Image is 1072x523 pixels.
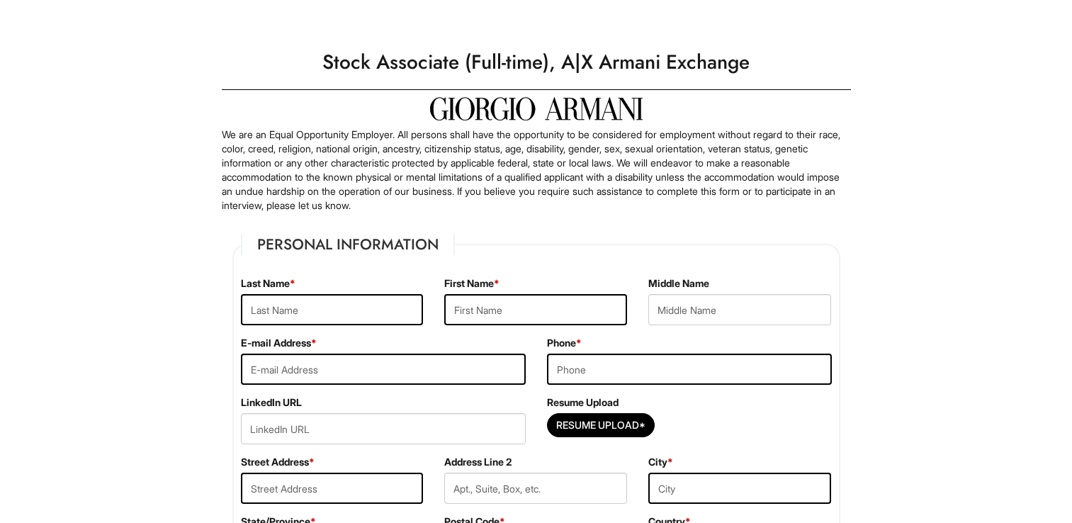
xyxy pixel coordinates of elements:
[241,395,302,410] label: LinkedIn URL
[547,336,582,350] label: Phone
[241,354,526,385] input: E-mail Address
[444,276,500,291] label: First Name
[444,455,512,469] label: Address Line 2
[648,276,709,291] label: Middle Name
[241,473,424,504] input: Street Address
[241,234,455,255] legend: Personal Information
[241,276,295,291] label: Last Name
[444,294,627,325] input: First Name
[241,455,315,469] label: Street Address
[215,43,858,82] h1: Stock Associate (Full-time), A|X Armani Exchange
[648,473,831,504] input: City
[648,455,673,469] label: City
[222,128,851,213] p: We are an Equal Opportunity Employer. All persons shall have the opportunity to be considered for...
[547,354,832,385] input: Phone
[444,473,627,504] input: Apt., Suite, Box, etc.
[241,336,317,350] label: E-mail Address
[648,294,831,325] input: Middle Name
[547,395,619,410] label: Resume Upload
[547,413,655,437] button: Resume Upload*Resume Upload*
[241,294,424,325] input: Last Name
[241,413,526,444] input: LinkedIn URL
[430,97,643,120] img: Giorgio Armani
